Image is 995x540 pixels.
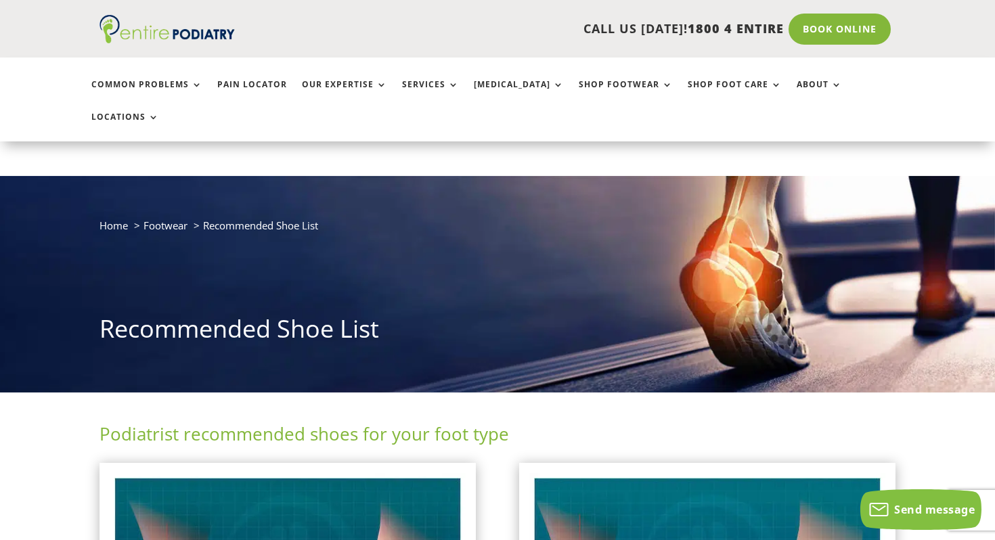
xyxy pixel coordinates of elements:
a: Home [99,219,128,232]
a: Shop Foot Care [688,80,782,109]
a: [MEDICAL_DATA] [474,80,564,109]
h1: Recommended Shoe List [99,312,895,353]
img: logo (1) [99,15,235,43]
a: Shop Footwear [579,80,673,109]
h2: Podiatrist recommended shoes for your foot type [99,422,895,453]
span: 1800 4 ENTIRE [688,20,784,37]
a: About [797,80,842,109]
a: Common Problems [91,80,202,109]
p: CALL US [DATE]! [283,20,784,38]
a: Book Online [789,14,891,45]
a: Our Expertise [302,80,387,109]
span: Recommended Shoe List [203,219,318,232]
a: Footwear [143,219,187,232]
a: Services [402,80,459,109]
a: Locations [91,112,159,141]
a: Entire Podiatry [99,32,235,46]
button: Send message [860,489,981,530]
a: Pain Locator [217,80,287,109]
span: Send message [894,502,975,517]
nav: breadcrumb [99,217,895,244]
